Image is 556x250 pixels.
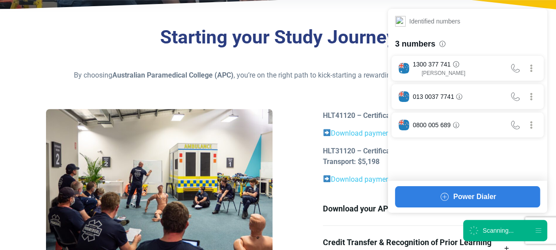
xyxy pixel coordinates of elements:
strong: HLT31120 – Certificate III in Non-Emergency Patient Transport: $5,198 [323,147,490,166]
a: Download your APC Course Guide [323,192,510,225]
a: Download payment plan [331,175,407,184]
img: ➡️ [323,175,330,182]
strong: HLT41120 – Certificate IV in Health Care: $6,975 [323,111,477,120]
h3: Starting your Study Journey [46,26,510,49]
strong: Australian Paramedical College (APC) [112,71,234,79]
a: Download payment plan [331,129,407,137]
p: By choosing , you’re on the right path to kick-starting a rewarding career that helps save lives. [46,70,510,81]
img: ➡️ [323,129,330,136]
